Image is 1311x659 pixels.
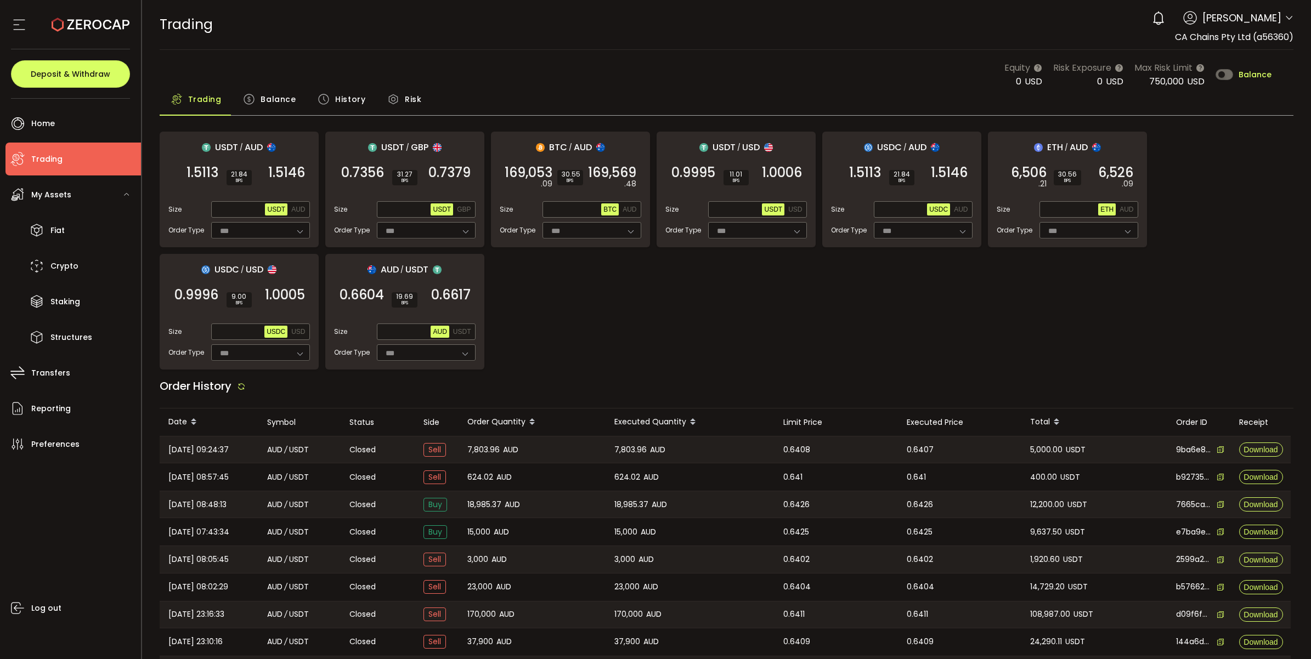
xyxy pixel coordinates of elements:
[214,263,239,276] span: USDC
[665,204,679,214] span: Size
[728,178,744,184] i: BPS
[433,206,451,213] span: USDT
[284,581,287,593] em: /
[665,225,701,235] span: Order Type
[467,553,488,566] span: 3,000
[289,608,309,621] span: USDT
[467,444,500,456] span: 7,803.96
[289,526,309,538] span: USDT
[1025,75,1042,88] span: USD
[831,204,844,214] span: Size
[1122,178,1133,190] em: .09
[467,608,496,621] span: 170,000
[1030,444,1063,456] span: 5,000.00
[1030,635,1062,648] span: 24,290.11
[396,300,413,306] i: BPS
[349,526,376,538] span: Closed
[1239,442,1283,457] button: Download
[624,178,636,190] em: .48
[349,609,376,620] span: Closed
[713,140,736,154] span: USDT
[289,498,309,511] span: USDT
[1047,140,1063,154] span: ETH
[433,265,442,274] img: usdt_portfolio.svg
[786,203,804,215] button: USD
[455,203,473,215] button: GBP
[431,289,471,300] span: 0.6617
[451,326,473,338] button: USDT
[289,471,309,484] span: USDT
[737,143,741,152] em: /
[783,581,811,593] span: 0.6404
[764,206,782,213] span: USDT
[1038,178,1047,190] em: .21
[596,143,605,152] img: aud_portfolio.svg
[952,203,970,215] button: AUD
[334,348,370,357] span: Order Type
[265,203,287,215] button: USDT
[31,151,63,167] span: Trading
[467,581,493,593] span: 23,000
[775,416,898,429] div: Limit Price
[168,526,229,538] span: [DATE] 07:43:34
[202,143,211,152] img: usdt_portfolio.svg
[931,143,940,152] img: aud_portfolio.svg
[50,329,92,345] span: Structures
[536,143,545,152] img: btc_portfolio.svg
[643,471,659,484] span: AUD
[1066,444,1086,456] span: USDT
[334,204,347,214] span: Size
[423,553,446,566] span: Sell
[267,635,282,648] span: AUD
[1065,143,1068,152] em: /
[258,416,341,429] div: Symbol
[423,607,446,621] span: Sell
[168,444,229,456] span: [DATE] 09:24:37
[431,326,449,338] button: AUD
[31,436,80,452] span: Preferences
[614,471,640,484] span: 624.02
[671,167,715,178] span: 0.9995
[1106,75,1123,88] span: USD
[1100,206,1114,213] span: ETH
[289,553,309,566] span: USDT
[494,526,509,538] span: AUD
[231,300,247,306] i: BPS
[168,327,182,337] span: Size
[762,167,802,178] span: 1.0006
[927,203,950,215] button: USDC
[265,289,305,300] span: 1.0005
[31,600,61,616] span: Log out
[1098,167,1133,178] span: 6,526
[405,88,421,110] span: Risk
[1067,498,1087,511] span: USDT
[499,608,515,621] span: AUD
[614,526,637,538] span: 15,000
[1011,167,1047,178] span: 6,506
[405,263,428,276] span: USDT
[215,140,238,154] span: USDT
[431,203,453,215] button: USDT
[168,608,224,621] span: [DATE] 23:16:33
[267,581,282,593] span: AUD
[496,581,511,593] span: AUD
[459,413,606,431] div: Order Quantity
[641,526,656,538] span: AUD
[1176,609,1211,620] span: d09f6fb3-8af7-4064-b7c5-8d9f3d3ecfc8
[1030,553,1060,566] span: 1,920.60
[1244,446,1278,453] span: Download
[1167,416,1230,429] div: Order ID
[31,401,71,417] span: Reporting
[541,178,552,190] em: .09
[397,171,413,178] span: 31.27
[783,471,803,484] span: 0.641
[284,553,287,566] em: /
[1030,581,1065,593] span: 14,729.20
[284,608,287,621] em: /
[614,444,647,456] span: 7,803.96
[467,498,501,511] span: 18,985.37
[997,204,1010,214] span: Size
[349,554,376,565] span: Closed
[1030,471,1057,484] span: 400.00
[931,167,968,178] span: 1.5146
